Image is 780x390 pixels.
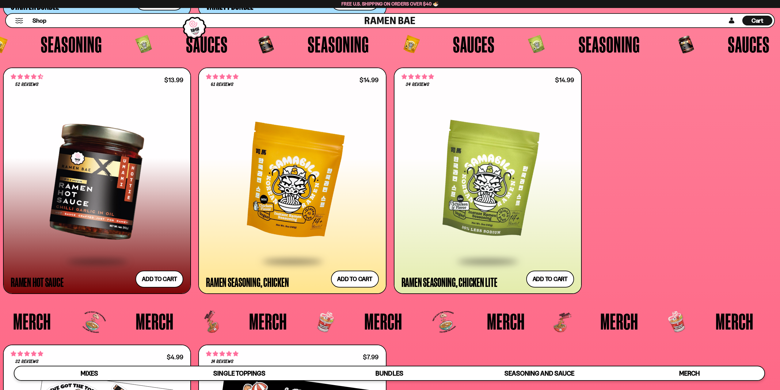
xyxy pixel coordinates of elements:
[32,17,46,25] span: Shop
[13,310,51,333] span: Merch
[198,68,386,294] a: 4.84 stars 61 reviews $14.99 Ramen Seasoning, Chicken Add to cart
[401,73,434,81] span: 5.00 stars
[206,73,238,81] span: 4.84 stars
[186,33,228,56] span: Sauces
[206,350,238,358] span: 4.86 stars
[504,369,574,377] span: Seasoning and Sauce
[15,359,39,364] span: 32 reviews
[716,310,753,333] span: Merch
[487,310,525,333] span: Merch
[32,16,46,25] a: Shop
[11,73,43,81] span: 4.71 stars
[15,18,23,23] button: Mobile Menu Trigger
[453,33,495,56] span: Sauces
[364,310,402,333] span: Merch
[751,17,763,24] span: Cart
[464,366,614,380] a: Seasoning and Sauce
[600,310,638,333] span: Merch
[363,354,379,360] div: $7.99
[213,369,265,377] span: Single Toppings
[728,33,770,56] span: Sauces
[406,82,429,87] span: 34 reviews
[135,271,183,288] button: Add to cart
[41,33,102,56] span: Seasoning
[742,14,772,27] div: Cart
[11,276,63,288] div: Ramen Hot Sauce
[211,359,234,364] span: 14 reviews
[14,366,164,380] a: Mixes
[308,33,369,56] span: Seasoning
[679,369,700,377] span: Merch
[211,82,234,87] span: 61 reviews
[375,369,403,377] span: Bundles
[341,1,439,7] span: Free U.S. Shipping on Orders over $40 🍜
[401,276,497,288] div: Ramen Seasoning, Chicken Lite
[614,366,764,380] a: Merch
[164,366,314,380] a: Single Toppings
[11,350,43,358] span: 4.75 stars
[360,77,379,83] div: $14.99
[136,310,173,333] span: Merch
[526,271,574,288] button: Add to cart
[555,77,574,83] div: $14.99
[164,77,183,83] div: $13.99
[331,271,379,288] button: Add to cart
[3,68,191,294] a: 4.71 stars 52 reviews $13.99 Ramen Hot Sauce Add to cart
[579,33,640,56] span: Seasoning
[15,82,39,87] span: 52 reviews
[314,366,464,380] a: Bundles
[394,68,582,294] a: 5.00 stars 34 reviews $14.99 Ramen Seasoning, Chicken Lite Add to cart
[206,276,289,288] div: Ramen Seasoning, Chicken
[249,310,287,333] span: Merch
[81,369,98,377] span: Mixes
[167,354,183,360] div: $4.99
